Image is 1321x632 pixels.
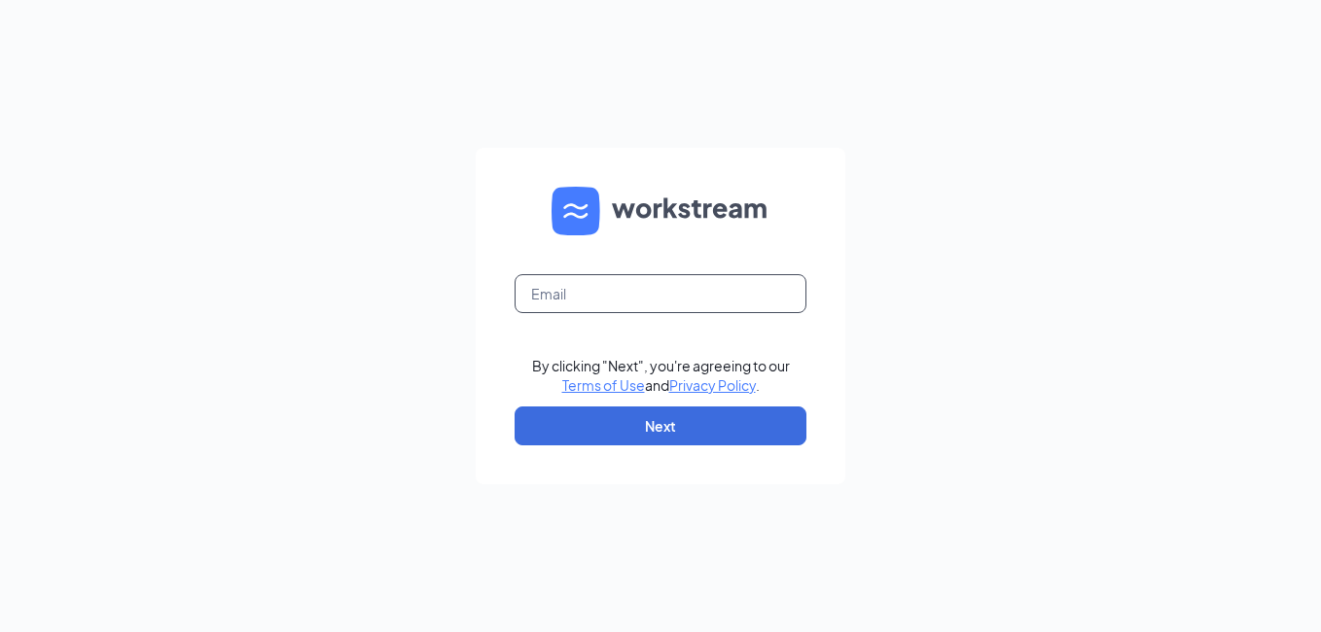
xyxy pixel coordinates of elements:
[532,356,790,395] div: By clicking "Next", you're agreeing to our and .
[515,406,806,445] button: Next
[552,187,769,235] img: WS logo and Workstream text
[669,376,756,394] a: Privacy Policy
[562,376,645,394] a: Terms of Use
[515,274,806,313] input: Email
